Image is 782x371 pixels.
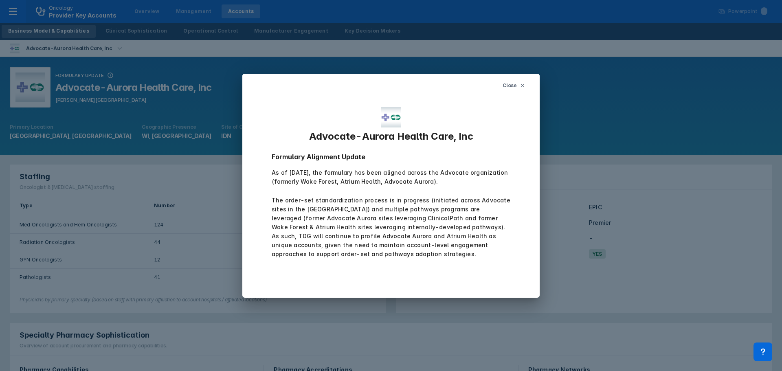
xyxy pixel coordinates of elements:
p: Formulary Alignment Update [272,152,510,162]
div: Contact Support [753,342,772,361]
button: Close [498,79,530,92]
span: Close [503,82,517,89]
p: Advocate-Aurora Health Care, Inc [309,131,473,142]
div: As of [DATE], the formulary has been aligned across the Advocate organization (formerly Wake Fore... [272,168,510,186]
p: The order-set standardization process is in progress (initiated across Advocate sites in the [GEO... [272,168,510,259]
img: advocate-aurora [381,107,401,127]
